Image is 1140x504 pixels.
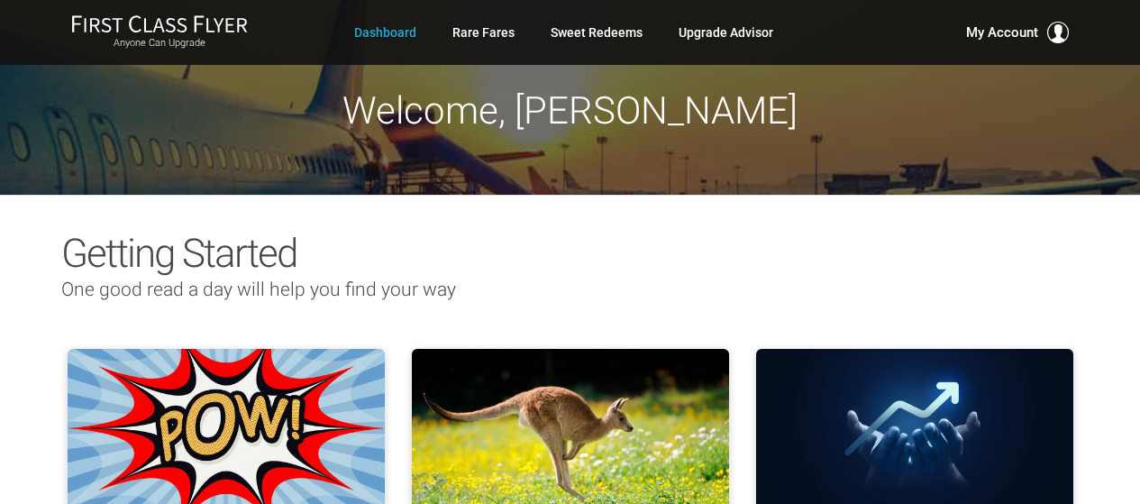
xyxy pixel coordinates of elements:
[452,16,515,49] a: Rare Fares
[342,88,798,133] span: Welcome, [PERSON_NAME]
[354,16,416,49] a: Dashboard
[679,16,773,49] a: Upgrade Advisor
[71,37,248,50] small: Anyone Can Upgrade
[966,22,1038,43] span: My Account
[966,22,1069,43] button: My Account
[71,14,248,33] img: First Class Flyer
[61,230,296,277] span: Getting Started
[71,14,248,50] a: First Class FlyerAnyone Can Upgrade
[551,16,643,49] a: Sweet Redeems
[61,279,456,300] span: One good read a day will help you find your way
